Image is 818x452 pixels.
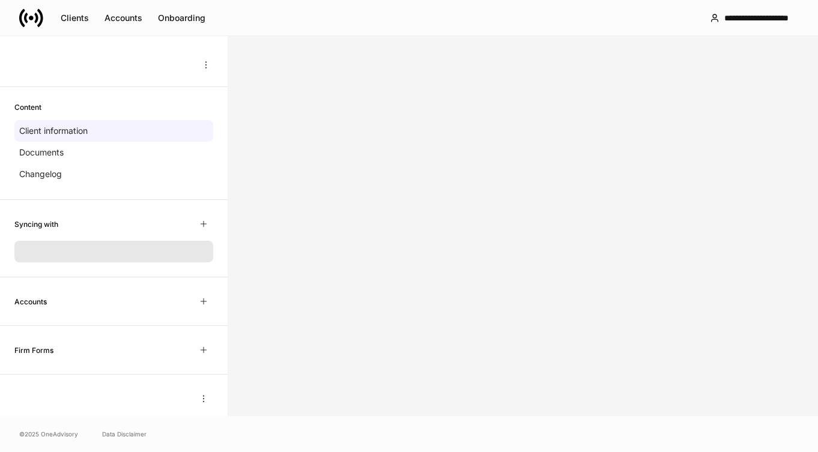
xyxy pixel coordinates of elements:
div: Accounts [105,12,142,24]
a: Data Disclaimer [102,429,147,439]
h6: Content [14,101,41,113]
a: Client information [14,120,213,142]
button: Accounts [97,8,150,28]
div: Onboarding [158,12,205,24]
p: Documents [19,146,64,158]
h6: Syncing with [14,218,58,230]
p: Changelog [19,168,62,180]
a: Changelog [14,163,213,185]
h6: Firm Forms [14,345,53,356]
p: Client information [19,125,88,137]
button: Clients [53,8,97,28]
div: Clients [61,12,89,24]
span: © 2025 OneAdvisory [19,429,78,439]
h6: Accounts [14,296,47,307]
a: Documents [14,142,213,163]
button: Onboarding [150,8,213,28]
